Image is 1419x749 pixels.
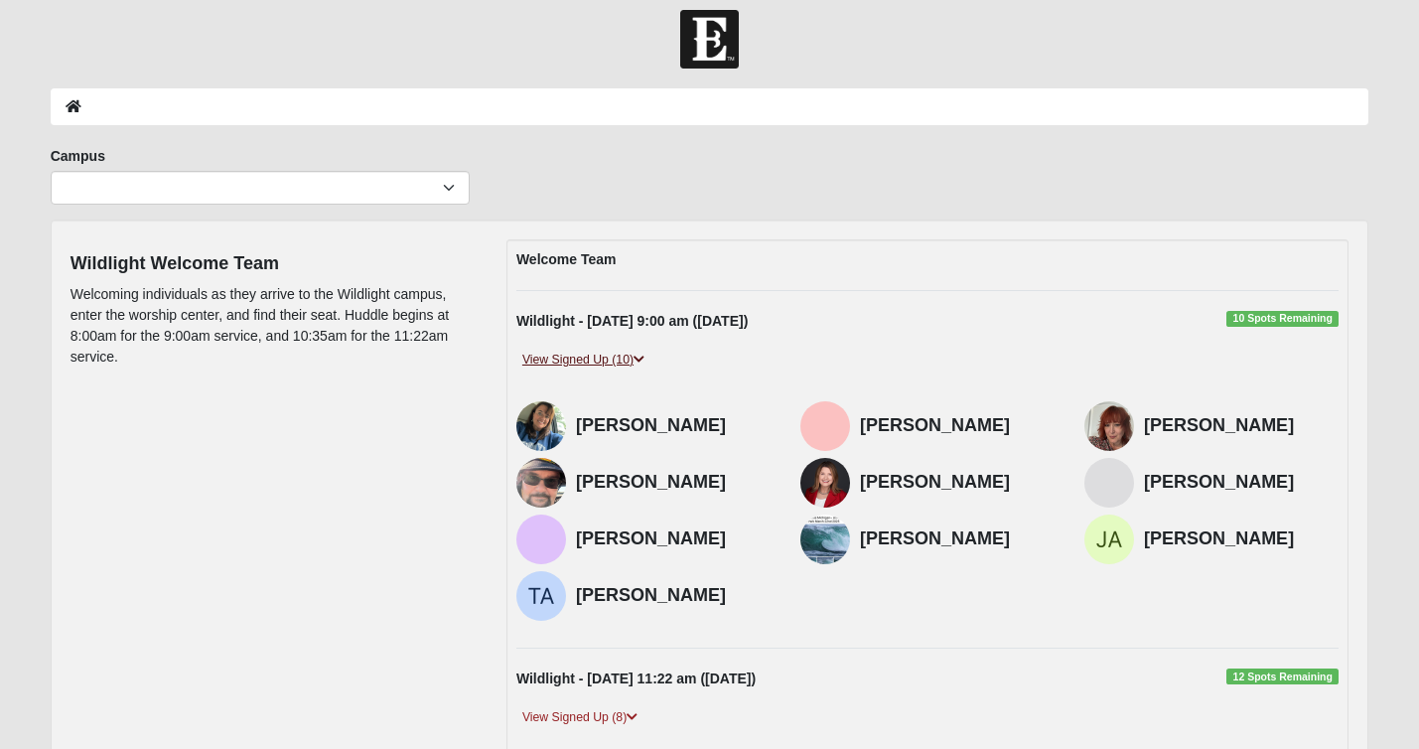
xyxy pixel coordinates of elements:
[1226,669,1339,684] span: 12 Spots Remaining
[1084,401,1134,451] img: Stefanie Turner
[1226,311,1339,327] span: 10 Spots Remaining
[516,350,650,371] a: View Signed Up (10)
[1144,415,1339,437] h4: [PERSON_NAME]
[576,528,771,550] h4: [PERSON_NAME]
[516,707,643,728] a: View Signed Up (8)
[680,10,739,69] img: Church of Eleven22 Logo
[800,458,850,508] img: Lisa Bourquin
[516,458,566,508] img: Jason Ekenberg
[516,313,748,329] strong: Wildlight - [DATE] 9:00 am ([DATE])
[516,671,756,686] strong: Wildlight - [DATE] 11:22 am ([DATE])
[516,571,566,621] img: Terry Avenall
[576,415,771,437] h4: [PERSON_NAME]
[71,253,477,275] h4: Wildlight Welcome Team
[860,472,1055,494] h4: [PERSON_NAME]
[800,401,850,451] img: Ann Abell
[516,515,566,564] img: Tom Anderson
[1084,458,1134,508] img: Lisa Anderson
[1084,515,1134,564] img: Jerry Avenall
[1144,528,1339,550] h4: [PERSON_NAME]
[51,146,105,166] label: Campus
[71,284,477,368] p: Welcoming individuals as they arrive to the Wildlight campus, enter the worship center, and find ...
[516,401,566,451] img: Bonnie Galloway
[576,472,771,494] h4: [PERSON_NAME]
[860,528,1055,550] h4: [PERSON_NAME]
[516,251,617,267] strong: Welcome Team
[860,415,1055,437] h4: [PERSON_NAME]
[1144,472,1339,494] h4: [PERSON_NAME]
[800,515,850,564] img: Mary Honnold
[576,585,771,607] h4: [PERSON_NAME]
